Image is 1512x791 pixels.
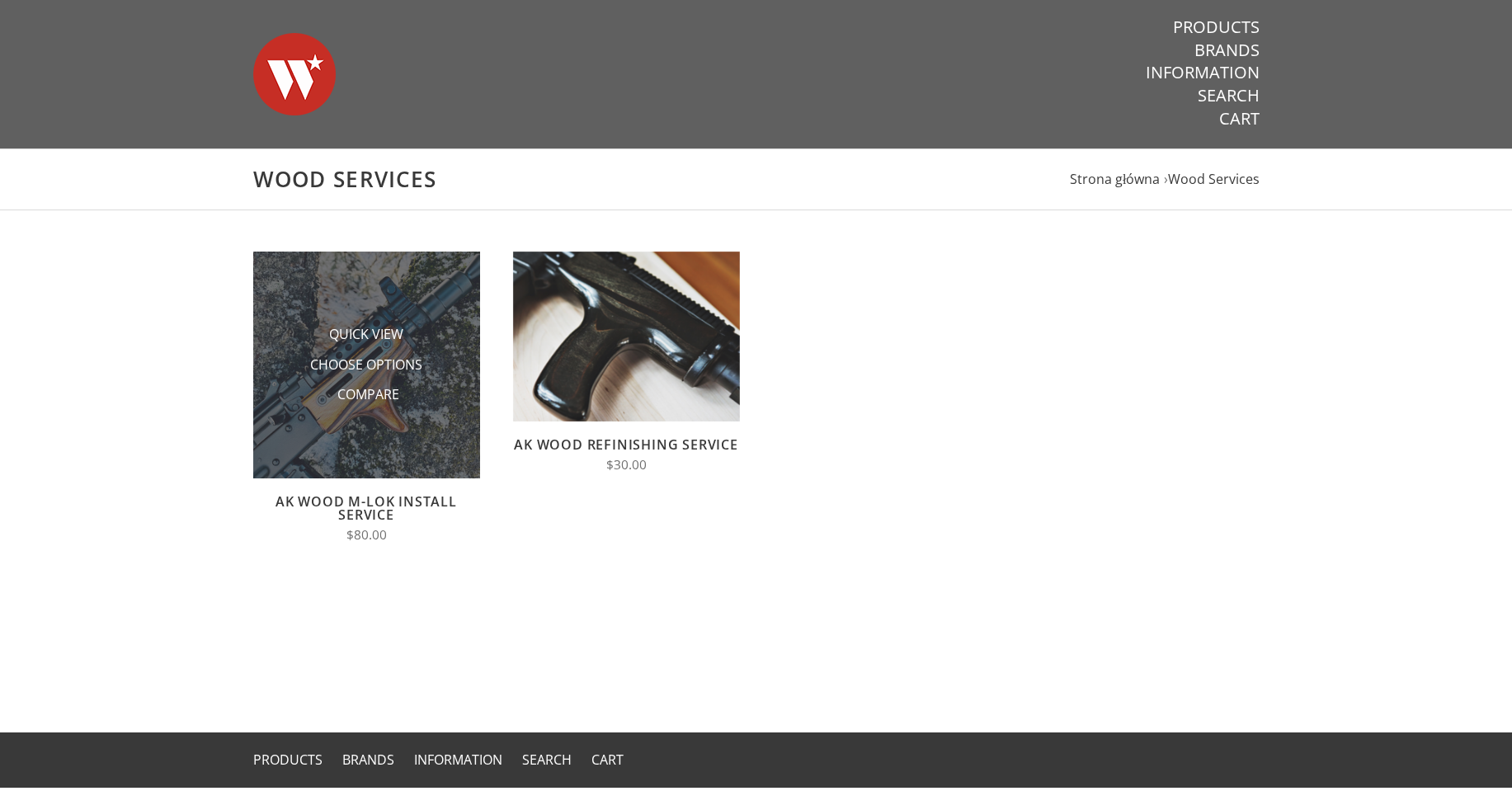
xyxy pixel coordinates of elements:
span: $80.00 [346,526,387,544]
a: Wood Services [1168,170,1260,188]
a: AK Wood Refinishing Service [514,436,738,454]
img: Warsaw Wood Co. [253,16,336,132]
span: Compare [337,385,399,406]
span: $30.00 [606,456,647,473]
a: Strona główna [1070,170,1160,188]
a: AK Wood M-LOK Install Service [276,492,457,524]
img: AK Wood M-LOK Install Service [253,252,480,478]
span: Quick View [329,325,403,346]
h1: Wood Services [253,166,1260,193]
span: Choose Options [310,355,422,376]
a: Information [1146,62,1260,83]
a: Search [1198,85,1260,106]
img: AK Wood Refinishing Service [513,252,740,421]
a: Search [522,751,572,769]
a: Choose Options [310,355,422,374]
a: Brands [342,751,394,769]
li: › [1164,168,1260,191]
a: Products [1173,16,1260,38]
a: Information [414,751,502,769]
a: Products [253,751,323,769]
a: Cart [591,751,624,769]
a: Brands [1194,40,1260,61]
a: Cart [1219,108,1260,129]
